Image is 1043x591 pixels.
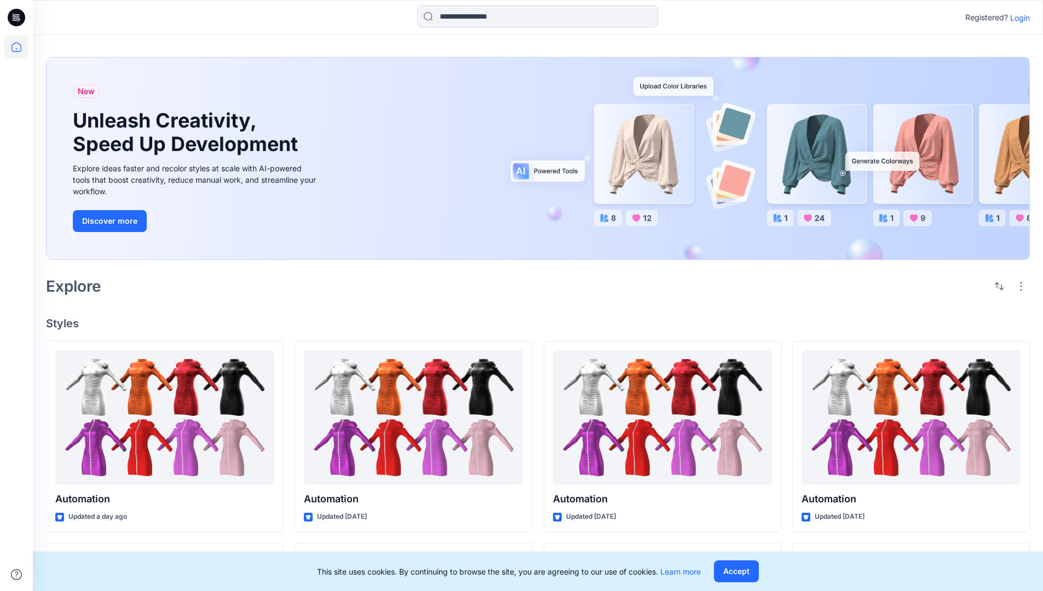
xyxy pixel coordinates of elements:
[965,11,1008,24] p: Registered?
[802,491,1021,507] p: Automation
[78,85,95,98] span: New
[304,491,523,507] p: Automation
[55,350,274,485] a: Automation
[68,511,127,523] p: Updated a day ago
[55,491,274,507] p: Automation
[317,511,367,523] p: Updated [DATE]
[566,511,616,523] p: Updated [DATE]
[73,163,319,197] div: Explore ideas faster and recolor styles at scale with AI-powered tools that boost creativity, red...
[46,277,101,295] h2: Explore
[553,491,772,507] p: Automation
[1010,12,1030,24] p: Login
[304,350,523,485] a: Automation
[802,350,1021,485] a: Automation
[73,210,147,232] button: Discover more
[317,566,701,577] p: This site uses cookies. By continuing to browse the site, you are agreeing to our use of cookies.
[815,511,865,523] p: Updated [DATE]
[73,210,319,232] a: Discover more
[714,560,759,582] button: Accept
[73,109,303,156] h1: Unleash Creativity, Speed Up Development
[46,317,1030,330] h4: Styles
[660,567,701,576] a: Learn more
[553,350,772,485] a: Automation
